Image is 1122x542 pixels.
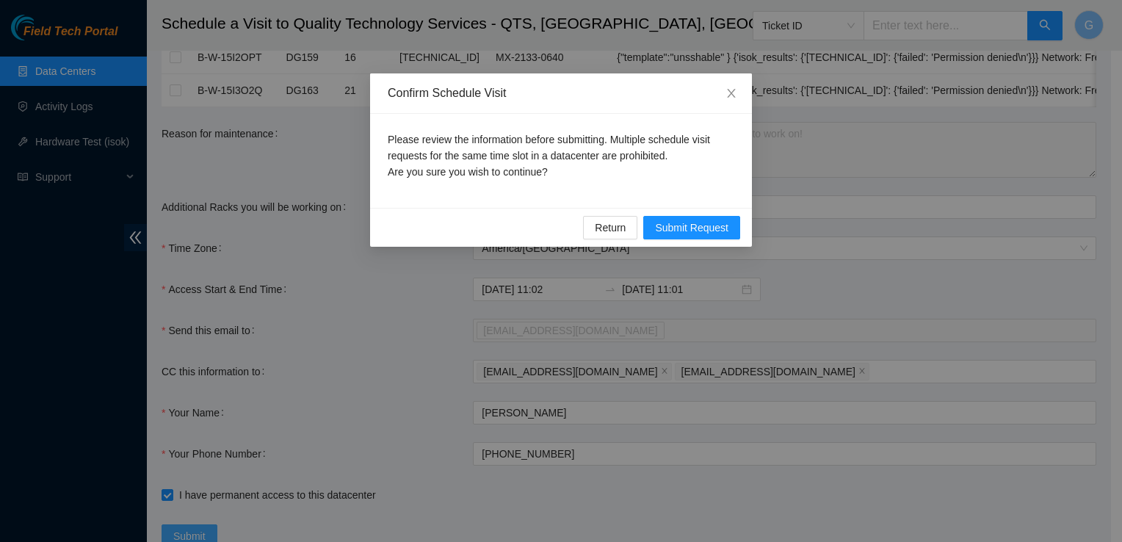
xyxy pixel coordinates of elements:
button: Close [711,73,752,115]
span: Submit Request [655,220,728,236]
button: Return [583,216,637,239]
p: Please review the information before submitting. Multiple schedule visit requests for the same ti... [388,131,734,180]
span: close [725,87,737,99]
div: Confirm Schedule Visit [388,85,734,101]
span: Return [595,220,626,236]
button: Submit Request [643,216,740,239]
